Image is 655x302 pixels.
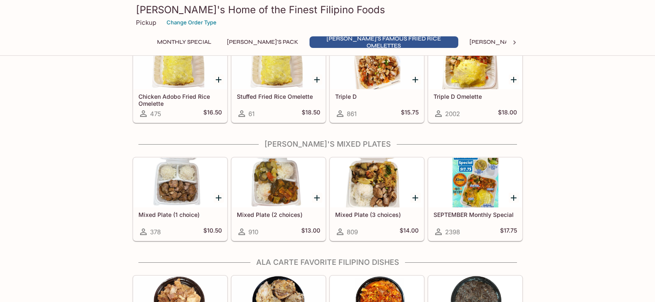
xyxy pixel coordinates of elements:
div: Mixed Plate (1 choice) [133,158,227,207]
h5: Triple D [335,93,419,100]
h5: $10.50 [203,227,222,237]
h5: $14.00 [400,227,419,237]
button: [PERSON_NAME]'s Famous Fried Rice Omelettes [310,36,458,48]
div: Triple D Omelette [429,40,522,89]
a: Mixed Plate (2 choices)910$13.00 [231,157,326,241]
div: Triple D [330,40,424,89]
button: Change Order Type [163,16,220,29]
h5: $15.75 [401,109,419,119]
div: Stuffed Fried Rice Omelette [232,40,325,89]
button: [PERSON_NAME]'s Mixed Plates [465,36,570,48]
h5: $17.75 [500,227,517,237]
span: 910 [248,228,258,236]
span: 2002 [445,110,460,118]
div: Mixed Plate (2 choices) [232,158,325,207]
a: Chicken Adobo Fried Rice Omelette475$16.50 [133,39,227,123]
span: 475 [150,110,161,118]
h5: $13.00 [301,227,320,237]
span: 378 [150,228,161,236]
h5: $16.50 [203,109,222,119]
button: Add Chicken Adobo Fried Rice Omelette [214,74,224,85]
button: Add Triple D [410,74,421,85]
button: Add Mixed Plate (2 choices) [312,193,322,203]
p: Pickup [136,19,156,26]
a: Triple D861$15.75 [330,39,424,123]
h5: Mixed Plate (1 choice) [138,211,222,218]
a: Mixed Plate (1 choice)378$10.50 [133,157,227,241]
button: Add Mixed Plate (3 choices) [410,193,421,203]
span: 861 [347,110,357,118]
h3: [PERSON_NAME]'s Home of the Finest Filipino Foods [136,3,519,16]
a: Triple D Omelette2002$18.00 [428,39,522,123]
h5: Mixed Plate (3 choices) [335,211,419,218]
span: 61 [248,110,255,118]
h5: Triple D Omelette [433,93,517,100]
span: 2398 [445,228,460,236]
div: Chicken Adobo Fried Rice Omelette [133,40,227,89]
h5: Stuffed Fried Rice Omelette [237,93,320,100]
h5: Mixed Plate (2 choices) [237,211,320,218]
a: Stuffed Fried Rice Omelette61$18.50 [231,39,326,123]
button: Add Stuffed Fried Rice Omelette [312,74,322,85]
h5: $18.50 [302,109,320,119]
h5: $18.00 [498,109,517,119]
button: Monthly Special [152,36,216,48]
h4: [PERSON_NAME]'s Mixed Plates [133,140,523,149]
button: Add Mixed Plate (1 choice) [214,193,224,203]
button: Add SEPTEMBER Monthly Special [509,193,519,203]
span: 809 [347,228,358,236]
h4: Ala Carte Favorite Filipino Dishes [133,258,523,267]
div: Mixed Plate (3 choices) [330,158,424,207]
button: Add Triple D Omelette [509,74,519,85]
h5: Chicken Adobo Fried Rice Omelette [138,93,222,107]
a: Mixed Plate (3 choices)809$14.00 [330,157,424,241]
h5: SEPTEMBER Monthly Special [433,211,517,218]
div: SEPTEMBER Monthly Special [429,158,522,207]
button: [PERSON_NAME]'s Pack [222,36,303,48]
a: SEPTEMBER Monthly Special2398$17.75 [428,157,522,241]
